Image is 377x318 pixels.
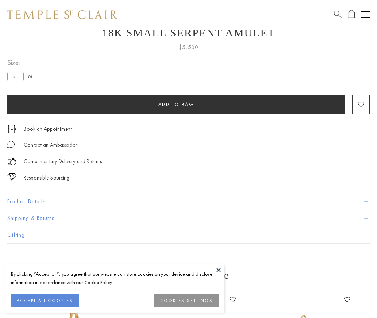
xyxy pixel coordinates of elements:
span: $5,500 [179,43,199,52]
button: Product Details [7,193,370,210]
span: Add to bag [158,101,194,107]
div: Contact an Ambassador [24,141,77,150]
div: Responsible Sourcing [24,173,70,182]
img: MessageIcon-01_2.svg [7,141,15,148]
img: icon_sourcing.svg [7,173,16,181]
a: Open Shopping Bag [348,10,355,19]
img: icon_delivery.svg [7,157,16,166]
h1: 18K Small Serpent Amulet [7,27,370,39]
button: ACCEPT ALL COOKIES [11,294,79,307]
a: Book an Appointment [24,125,72,133]
img: icon_appointment.svg [7,125,16,133]
a: Search [334,10,342,19]
label: M [23,72,36,81]
div: By clicking “Accept all”, you agree that our website can store cookies on your device and disclos... [11,270,219,287]
span: Size: [7,57,39,69]
button: COOKIES SETTINGS [154,294,219,307]
img: Temple St. Clair [7,10,117,19]
p: Complimentary Delivery and Returns [24,157,102,166]
button: Add to bag [7,95,345,114]
button: Shipping & Returns [7,210,370,227]
label: S [7,72,20,81]
button: Gifting [7,227,370,243]
button: Open navigation [361,10,370,19]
